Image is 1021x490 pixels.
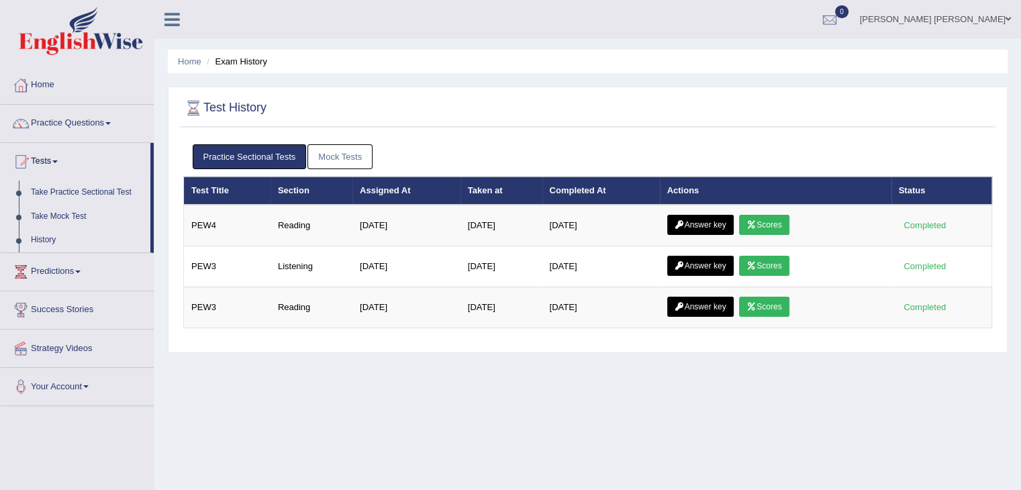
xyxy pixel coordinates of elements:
[25,228,150,252] a: History
[25,181,150,205] a: Take Practice Sectional Test
[203,55,267,68] li: Exam History
[899,259,951,273] div: Completed
[184,246,271,287] td: PEW3
[542,246,660,287] td: [DATE]
[271,205,352,246] td: Reading
[667,215,734,235] a: Answer key
[178,56,201,66] a: Home
[460,177,542,205] th: Taken at
[25,205,150,229] a: Take Mock Test
[542,205,660,246] td: [DATE]
[352,287,460,328] td: [DATE]
[184,287,271,328] td: PEW3
[184,177,271,205] th: Test Title
[835,5,848,18] span: 0
[271,177,352,205] th: Section
[1,368,154,401] a: Your Account
[460,287,542,328] td: [DATE]
[739,215,789,235] a: Scores
[460,246,542,287] td: [DATE]
[183,98,266,118] h2: Test History
[739,256,789,276] a: Scores
[899,300,951,314] div: Completed
[667,297,734,317] a: Answer key
[899,218,951,232] div: Completed
[1,330,154,363] a: Strategy Videos
[1,143,150,177] a: Tests
[542,177,660,205] th: Completed At
[542,287,660,328] td: [DATE]
[184,205,271,246] td: PEW4
[271,287,352,328] td: Reading
[1,66,154,100] a: Home
[891,177,992,205] th: Status
[352,246,460,287] td: [DATE]
[352,177,460,205] th: Assigned At
[307,144,373,169] a: Mock Tests
[352,205,460,246] td: [DATE]
[660,177,891,205] th: Actions
[193,144,307,169] a: Practice Sectional Tests
[667,256,734,276] a: Answer key
[1,253,154,287] a: Predictions
[1,291,154,325] a: Success Stories
[460,205,542,246] td: [DATE]
[1,105,154,138] a: Practice Questions
[739,297,789,317] a: Scores
[271,246,352,287] td: Listening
